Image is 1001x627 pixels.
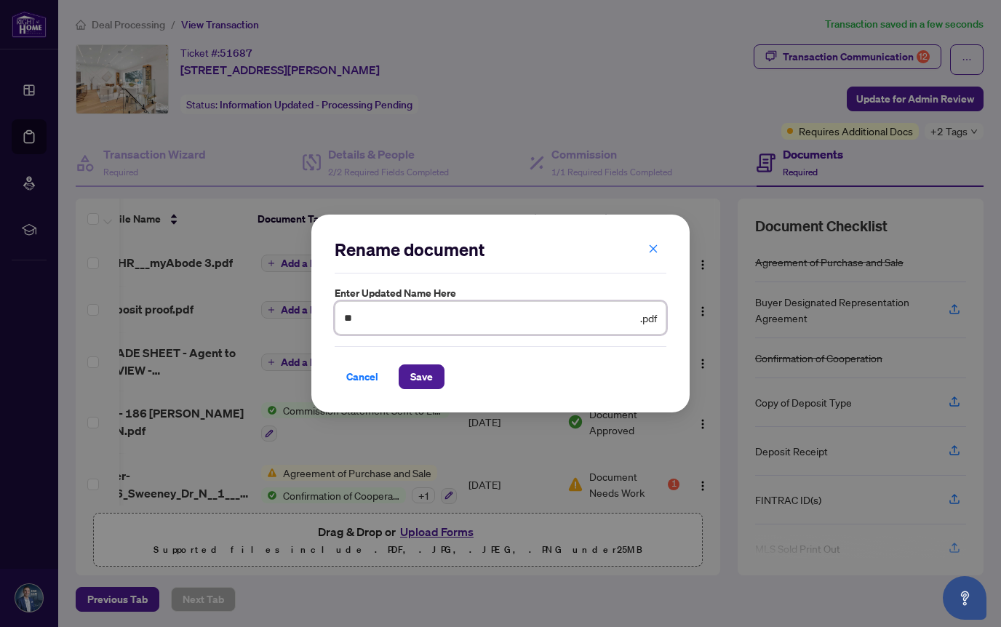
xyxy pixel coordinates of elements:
label: Enter updated name here [335,285,666,301]
h2: Rename document [335,238,666,261]
button: Save [399,364,444,389]
button: Cancel [335,364,390,389]
span: Save [410,365,433,388]
span: .pdf [640,310,657,326]
span: Cancel [346,365,378,388]
span: close [648,244,658,254]
button: Open asap [943,576,986,620]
